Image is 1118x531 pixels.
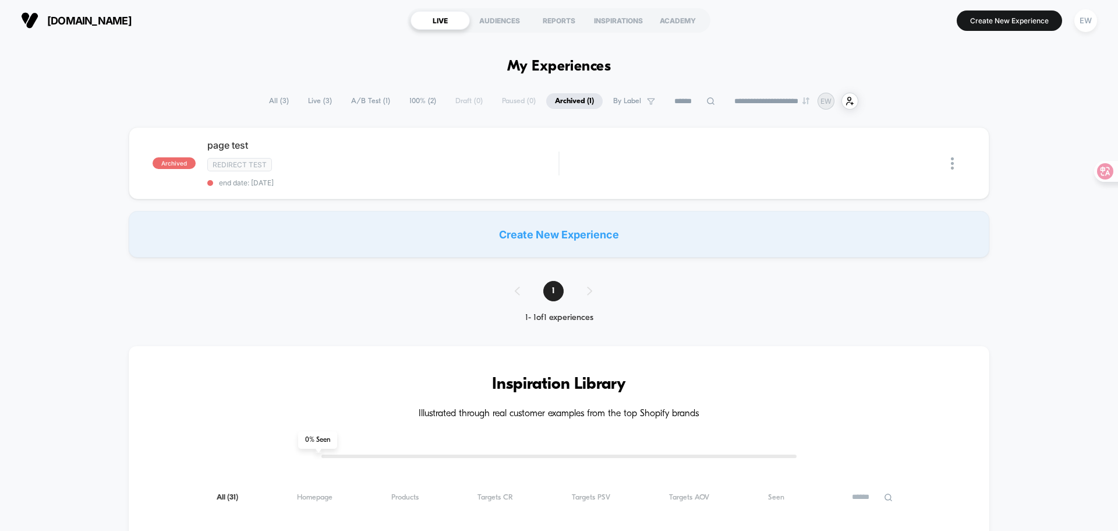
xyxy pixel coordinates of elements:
button: EW [1071,9,1101,33]
span: ( 31 ) [227,494,238,501]
span: [DOMAIN_NAME] [47,15,132,27]
p: EW [820,97,832,106]
span: Redirect Test [207,158,272,171]
span: Targets CR [477,493,513,502]
div: EW [1074,9,1097,32]
span: All [217,493,238,502]
span: archived [153,157,196,169]
span: Archived ( 1 ) [546,93,603,109]
span: By Label [613,97,641,106]
span: Live ( 3 ) [299,93,341,109]
span: Homepage [297,493,332,502]
span: 1 [543,281,564,301]
h3: Inspiration Library [164,375,954,394]
span: end date: [DATE] [207,178,558,187]
div: AUDIENCES [470,11,529,30]
span: Seen [768,493,784,502]
span: Products [391,493,419,502]
span: page test [207,139,558,151]
div: Create New Experience [129,211,989,258]
button: [DOMAIN_NAME] [17,11,135,30]
span: Targets AOV [669,493,709,502]
img: close [951,157,954,170]
span: All ( 3 ) [260,93,298,109]
div: INSPIRATIONS [589,11,648,30]
img: end [802,97,809,104]
div: ACADEMY [648,11,707,30]
button: Create New Experience [957,10,1062,31]
span: 100% ( 2 ) [401,93,445,109]
h4: Illustrated through real customer examples from the top Shopify brands [164,409,954,420]
img: Visually logo [21,12,38,29]
h1: My Experiences [507,58,611,75]
span: 0 % Seen [298,431,337,449]
div: REPORTS [529,11,589,30]
div: 1 - 1 of 1 experiences [503,313,615,323]
span: Targets PSV [572,493,610,502]
div: LIVE [411,11,470,30]
span: A/B Test ( 1 ) [342,93,399,109]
